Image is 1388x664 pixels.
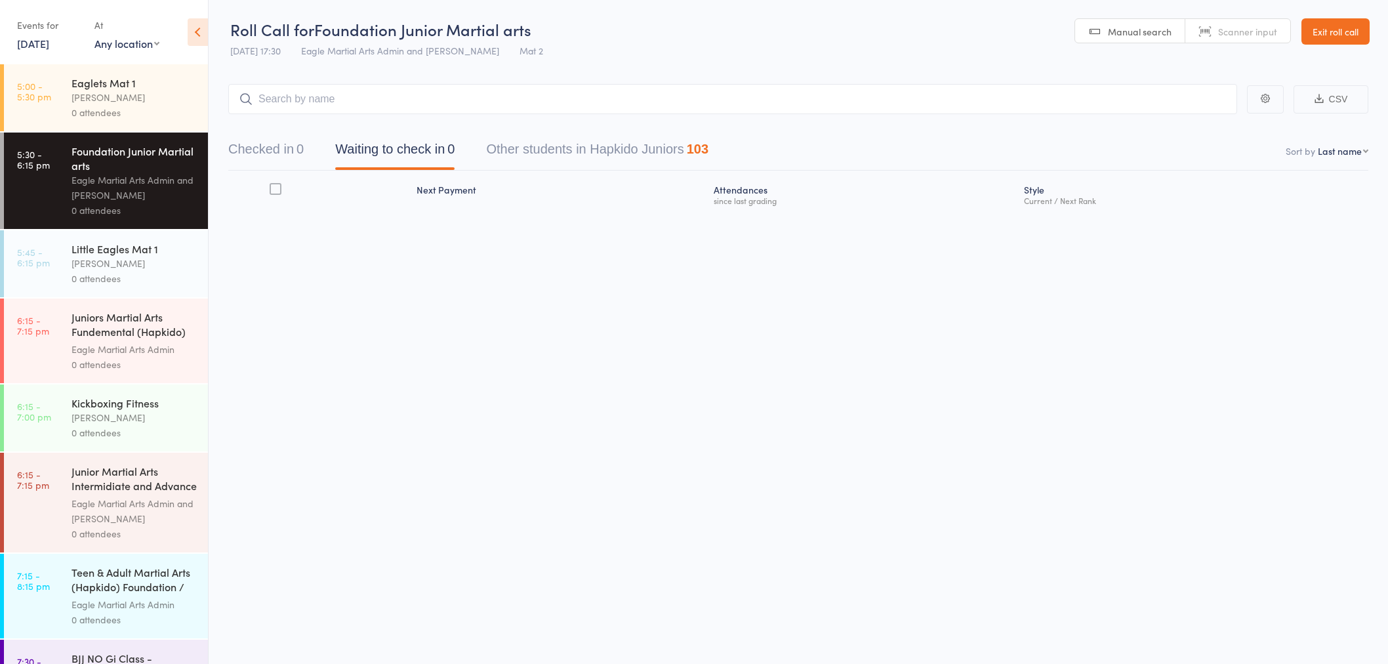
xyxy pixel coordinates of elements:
[17,14,81,36] div: Events for
[71,105,197,120] div: 0 attendees
[4,230,208,297] a: 5:45 -6:15 pmLittle Eagles Mat 1[PERSON_NAME]0 attendees
[71,90,197,105] div: [PERSON_NAME]
[4,384,208,451] a: 6:15 -7:00 pmKickboxing Fitness[PERSON_NAME]0 attendees
[4,133,208,229] a: 5:30 -6:15 pmFoundation Junior Martial artsEagle Martial Arts Admin and [PERSON_NAME]0 attendees
[71,310,197,342] div: Juniors Martial Arts Fundemental (Hapkido) Mat 2
[71,203,197,218] div: 0 attendees
[4,554,208,638] a: 7:15 -8:15 pmTeen & Adult Martial Arts (Hapkido) Foundation / F...Eagle Martial Arts Admin0 atten...
[687,142,708,156] div: 103
[230,18,314,40] span: Roll Call for
[1318,144,1362,157] div: Last name
[335,135,455,170] button: Waiting to check in0
[4,64,208,131] a: 5:00 -5:30 pmEaglets Mat 1[PERSON_NAME]0 attendees
[314,18,531,40] span: Foundation Junior Martial arts
[17,401,51,422] time: 6:15 - 7:00 pm
[71,612,197,627] div: 0 attendees
[94,14,159,36] div: At
[71,526,197,541] div: 0 attendees
[230,44,281,57] span: [DATE] 17:30
[714,196,1014,205] div: since last grading
[71,357,197,372] div: 0 attendees
[71,496,197,526] div: Eagle Martial Arts Admin and [PERSON_NAME]
[1024,196,1363,205] div: Current / Next Rank
[71,241,197,256] div: Little Eagles Mat 1
[71,342,197,357] div: Eagle Martial Arts Admin
[1286,144,1315,157] label: Sort by
[296,142,304,156] div: 0
[1294,85,1368,114] button: CSV
[17,315,49,336] time: 6:15 - 7:15 pm
[71,425,197,440] div: 0 attendees
[411,176,708,211] div: Next Payment
[71,144,197,173] div: Foundation Junior Martial arts
[94,36,159,51] div: Any location
[17,149,50,170] time: 5:30 - 6:15 pm
[4,299,208,383] a: 6:15 -7:15 pmJuniors Martial Arts Fundemental (Hapkido) Mat 2Eagle Martial Arts Admin0 attendees
[228,135,304,170] button: Checked in0
[486,135,708,170] button: Other students in Hapkido Juniors103
[71,410,197,425] div: [PERSON_NAME]
[1301,18,1370,45] a: Exit roll call
[17,36,49,51] a: [DATE]
[520,44,543,57] span: Mat 2
[71,173,197,203] div: Eagle Martial Arts Admin and [PERSON_NAME]
[228,84,1237,114] input: Search by name
[71,565,197,597] div: Teen & Adult Martial Arts (Hapkido) Foundation / F...
[1019,176,1368,211] div: Style
[447,142,455,156] div: 0
[71,256,197,271] div: [PERSON_NAME]
[708,176,1019,211] div: Atten­dances
[17,81,51,102] time: 5:00 - 5:30 pm
[301,44,499,57] span: Eagle Martial Arts Admin and [PERSON_NAME]
[17,247,50,268] time: 5:45 - 6:15 pm
[1218,25,1277,38] span: Scanner input
[17,469,49,490] time: 6:15 - 7:15 pm
[71,75,197,90] div: Eaglets Mat 1
[1108,25,1172,38] span: Manual search
[71,597,197,612] div: Eagle Martial Arts Admin
[17,570,50,591] time: 7:15 - 8:15 pm
[71,271,197,286] div: 0 attendees
[71,464,197,496] div: Junior Martial Arts Intermidiate and Advance (Hap...
[71,396,197,410] div: Kickboxing Fitness
[4,453,208,552] a: 6:15 -7:15 pmJunior Martial Arts Intermidiate and Advance (Hap...Eagle Martial Arts Admin and [PE...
